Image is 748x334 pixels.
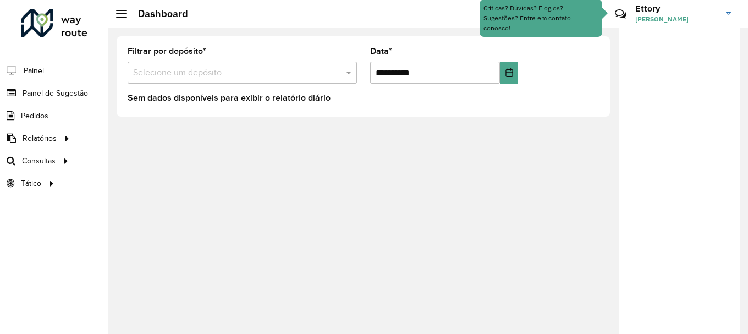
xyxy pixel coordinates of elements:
[635,14,718,24] span: [PERSON_NAME]
[127,8,188,20] h2: Dashboard
[21,178,41,189] span: Tático
[609,2,632,26] a: Contato Rápido
[635,3,718,14] h3: Ettory
[128,91,331,105] label: Sem dados disponíveis para exibir o relatório diário
[128,45,206,58] label: Filtrar por depósito
[22,155,56,167] span: Consultas
[370,45,392,58] label: Data
[23,87,88,99] span: Painel de Sugestão
[21,110,48,122] span: Pedidos
[500,62,518,84] button: Choose Date
[23,133,57,144] span: Relatórios
[24,65,44,76] span: Painel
